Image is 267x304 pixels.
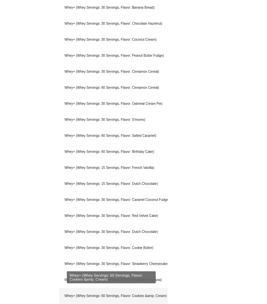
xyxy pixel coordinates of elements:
div: Whey+ (Whey Servings: 30 Servings, Flavor: Cookie Butter) [59,240,168,256]
div: Whey+ (Whey Servings: 30 Servings, Flavor: Oatmeal Cream Pie) [59,96,168,112]
div: Whey+ (Whey Servings: 15 Servings, Flavor: French Vanilla) [59,160,168,176]
div: Whey+ (Whey Servings: 60 Servings, Flavor: Birthday Cake) [59,144,168,160]
div: Whey+ (Whey Servings: 30 Servings, Flavor: S'mores) [59,112,168,128]
div: Whey+ (Whey Servings: 30 Servings, Flavor: Strawberry Banana) [59,272,168,288]
div: Whey+ (Whey Servings: 60 Servings, Flavor: Salted Caramel) [59,128,168,144]
div: Whey+ (Whey Servings: 60 Servings, Flavor: Cookies &amp; Cream) [59,288,168,304]
div: Whey+ (Whey Servings: 30 Servings, Flavor: Coconut Cream) [59,32,168,48]
div: Whey+ (Whey Servings: 30 Servings, Flavor: Chocolate Hazelnut) [59,16,168,32]
div: Whey+ (Whey Servings: 30 Servings, Flavor: Strawberry Cheesecake) [59,256,168,272]
div: Whey+ (Whey Servings: 30 Servings, Flavor: Peanut Butter Fudge) [59,48,168,64]
div: Whey+ (Whey Servings: 15 Servings, Flavor: Dutch Chocolate) [59,176,168,192]
div: Whey+ (Whey Servings: 30 Servings, Flavor: Cinnamon Cereal) [59,64,168,80]
div: Whey+ (Whey Servings: 60 Servings, Flavor: Cinnamon Cereal) [59,80,168,96]
div: Whey+ (Whey Servings: 30 Servings, Flavor: Caramel Coconut Fudge Cookie) [59,192,168,208]
div: Whey+ (Whey Servings: 30 Servings, Flavor: Dutch Chocolate) [59,224,168,240]
div: Whey+ (Whey Servings: 30 Servings, Flavor: Red Velvet Cake) [59,208,168,224]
